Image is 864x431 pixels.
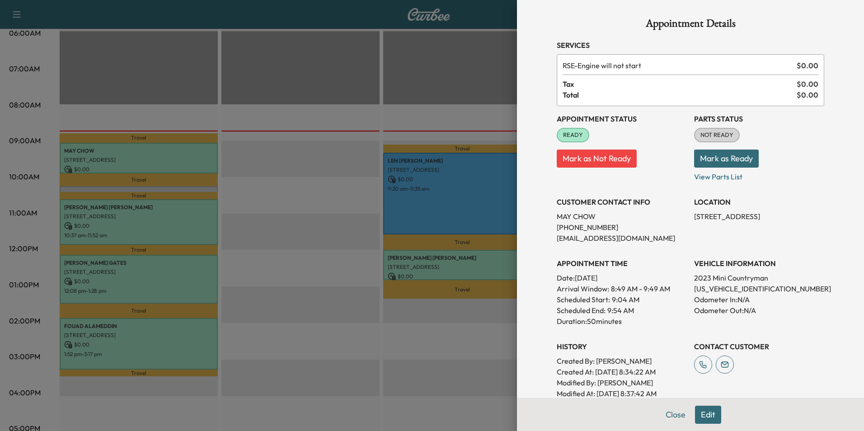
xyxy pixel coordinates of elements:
[557,283,687,294] p: Arrival Window:
[660,406,691,424] button: Close
[694,168,824,182] p: View Parts List
[557,40,824,51] h3: Services
[694,294,824,305] p: Odometer In: N/A
[607,305,634,316] p: 9:54 AM
[611,283,670,294] span: 8:49 AM - 9:49 AM
[557,377,687,388] p: Modified By : [PERSON_NAME]
[694,113,824,124] h3: Parts Status
[557,272,687,283] p: Date: [DATE]
[694,283,824,294] p: [US_VEHICLE_IDENTIFICATION_NUMBER]
[557,113,687,124] h3: Appointment Status
[557,316,687,327] p: Duration: 50 minutes
[558,131,588,140] span: READY
[563,60,793,71] span: Engine will not start
[557,222,687,233] p: [PHONE_NUMBER]
[612,294,639,305] p: 9:04 AM
[557,341,687,352] h3: History
[557,197,687,207] h3: CUSTOMER CONTACT INFO
[557,18,824,33] h1: Appointment Details
[563,89,797,100] span: Total
[557,294,610,305] p: Scheduled Start:
[557,150,637,168] button: Mark as Not Ready
[557,356,687,366] p: Created By : [PERSON_NAME]
[694,197,824,207] h3: LOCATION
[557,366,687,377] p: Created At : [DATE] 8:34:22 AM
[557,305,606,316] p: Scheduled End:
[694,305,824,316] p: Odometer Out: N/A
[695,131,739,140] span: NOT READY
[557,233,687,244] p: [EMAIL_ADDRESS][DOMAIN_NAME]
[557,211,687,222] p: MAY CHOW
[797,89,818,100] span: $ 0.00
[694,272,824,283] p: 2023 Mini Countryman
[694,211,824,222] p: [STREET_ADDRESS]
[557,258,687,269] h3: APPOINTMENT TIME
[694,341,824,352] h3: CONTACT CUSTOMER
[557,388,687,399] p: Modified At : [DATE] 8:37:42 AM
[694,150,759,168] button: Mark as Ready
[797,60,818,71] span: $ 0.00
[563,79,797,89] span: Tax
[695,406,721,424] button: Edit
[694,258,824,269] h3: VEHICLE INFORMATION
[797,79,818,89] span: $ 0.00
